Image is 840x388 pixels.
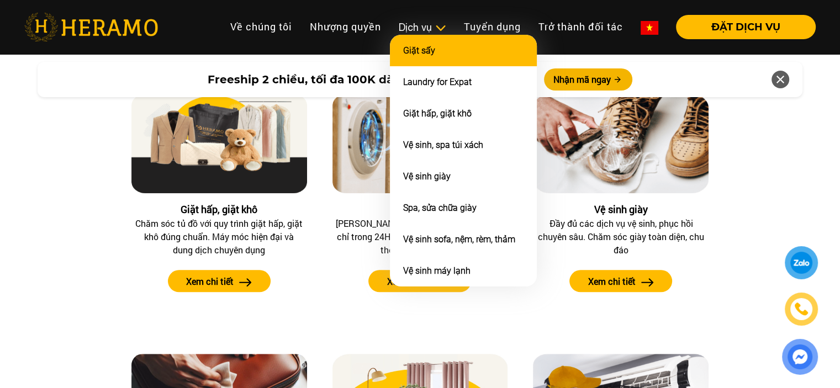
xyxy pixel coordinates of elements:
img: subToggleIcon [435,23,446,34]
a: Vệ sinh, spa túi xách [403,140,483,150]
a: Vệ sinh giày [403,171,451,182]
a: Xem chi tiết arrow [533,270,709,292]
button: Nhận mã ngay [544,68,632,91]
div: Chăm sóc tủ đồ với quy trình giặt hấp, giặt khô đúng chuẩn. Máy móc hiện đại và dung dịch chuyên ... [134,217,304,257]
button: Xem chi tiết [168,270,271,292]
div: Đầy đủ các dịch vụ vệ sinh, phục hồi chuyên sâu. Chăm sóc giày toàn diện, chu đáo [536,217,706,257]
img: arrow [641,278,654,286]
a: Xem chi tiết arrow [131,270,307,292]
a: Laundry for Expat [403,77,472,87]
a: Vệ sinh sofa, nệm, rèm, thảm [403,234,515,245]
a: Vệ sinh giàyVệ sinh giàyĐầy đủ các dịch vụ vệ sinh, phục hồi chuyên sâu. Chăm sóc giày toàn diện,... [524,85,717,312]
img: Giặt sấy [332,94,508,193]
img: Giặt hấp, giặt khô [131,94,307,193]
img: heramo-logo.png [24,13,158,41]
a: Xem chi tiết arrow [332,270,508,292]
div: [PERSON_NAME] và nhận lại đồ sạch thơm chỉ trong 24H. Giặt sấy máy riêng. Gói giặt theo tháng tiế... [335,217,505,257]
img: vn-flag.png [641,21,658,35]
div: Giặt hấp, giặt khô [131,202,307,217]
a: Tuyển dụng [455,15,530,39]
div: Vệ sinh giày [533,202,709,217]
img: arrow [239,278,252,286]
a: Giặt sấy [403,45,435,56]
a: Giặt hấp, giặt khôGiặt hấp, giặt khôChăm sóc tủ đồ với quy trình giặt hấp, giặt khô đúng chuẩn. M... [123,85,316,312]
label: Xem chi tiết [387,275,435,288]
a: Spa, sửa chữa giày [403,203,477,213]
div: Dịch vụ [399,20,446,35]
div: Giặt sấy [332,202,508,217]
button: ĐẶT DỊCH VỤ [676,15,816,39]
a: phone-icon [786,294,816,324]
a: Trở thành đối tác [530,15,632,39]
a: Về chúng tôi [221,15,301,39]
img: phone-icon [795,303,808,315]
a: ĐẶT DỊCH VỤ [667,22,816,32]
span: Freeship 2 chiều, tối đa 100K dành cho khách hàng mới [207,71,531,88]
a: Giặt sấyGiặt sấy[PERSON_NAME] và nhận lại đồ sạch thơm chỉ trong 24H. Giặt sấy máy riêng. Gói giặ... [324,85,517,312]
a: Giặt hấp, giặt khô [403,108,472,119]
label: Xem chi tiết [588,275,636,288]
button: Xem chi tiết [569,270,672,292]
button: Xem chi tiết [368,270,471,292]
img: Vệ sinh giày [533,94,709,193]
label: Xem chi tiết [186,275,234,288]
a: Vệ sinh máy lạnh [403,265,471,276]
a: Nhượng quyền [301,15,390,39]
